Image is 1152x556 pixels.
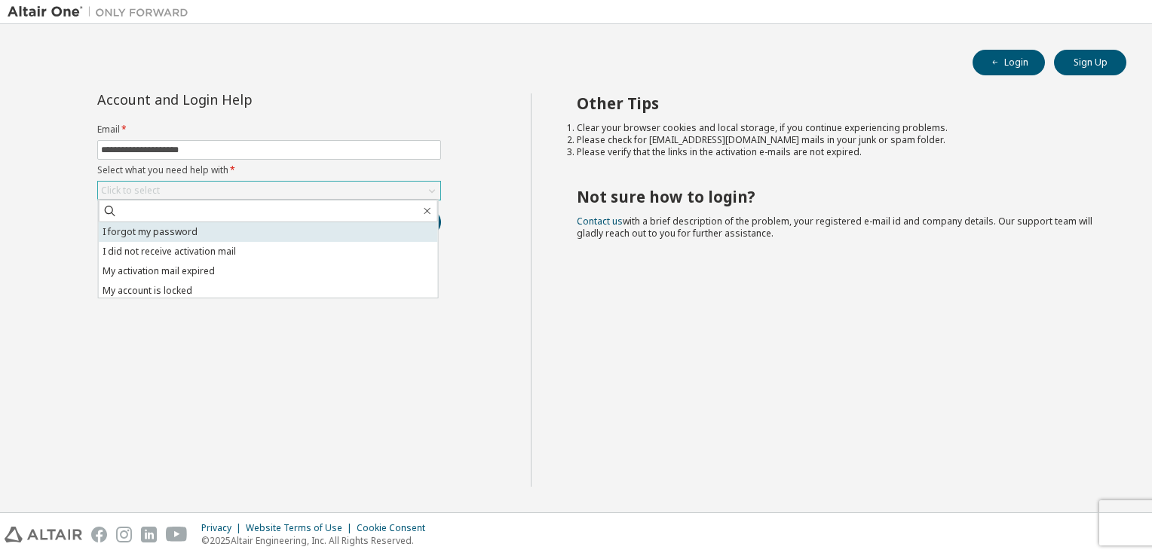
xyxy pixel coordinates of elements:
[5,527,82,542] img: altair_logo.svg
[577,146,1100,158] li: Please verify that the links in the activation e-mails are not expired.
[577,187,1100,206] h2: Not sure how to login?
[577,122,1100,134] li: Clear your browser cookies and local storage, if you continue experiencing problems.
[8,5,196,20] img: Altair One
[166,527,188,542] img: youtube.svg
[577,215,623,228] a: Contact us
[97,164,441,176] label: Select what you need help with
[91,527,107,542] img: facebook.svg
[101,185,160,197] div: Click to select
[246,522,357,534] div: Website Terms of Use
[97,93,372,105] div: Account and Login Help
[577,215,1092,240] span: with a brief description of the problem, your registered e-mail id and company details. Our suppo...
[973,50,1045,75] button: Login
[97,124,441,136] label: Email
[141,527,157,542] img: linkedin.svg
[99,222,438,242] li: I forgot my password
[1054,50,1126,75] button: Sign Up
[201,534,434,547] p: © 2025 Altair Engineering, Inc. All Rights Reserved.
[357,522,434,534] div: Cookie Consent
[98,182,440,200] div: Click to select
[201,522,246,534] div: Privacy
[116,527,132,542] img: instagram.svg
[577,134,1100,146] li: Please check for [EMAIL_ADDRESS][DOMAIN_NAME] mails in your junk or spam folder.
[577,93,1100,113] h2: Other Tips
